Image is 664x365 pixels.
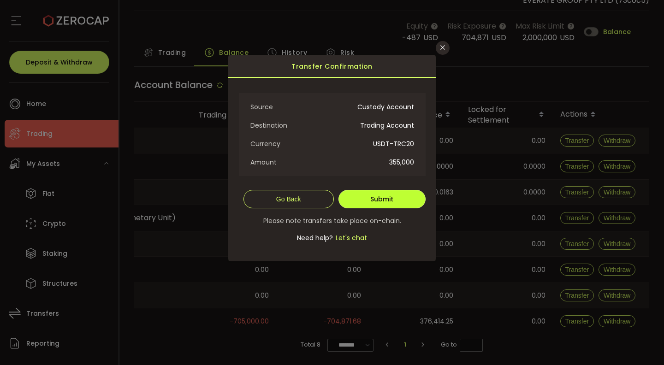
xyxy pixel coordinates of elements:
[250,98,273,116] span: Source
[276,195,301,203] span: Go Back
[370,194,393,204] span: Submit
[263,216,401,225] span: Please note transfers take place on-chain.
[618,321,664,365] iframe: To enrich screen reader interactions, please activate Accessibility in Grammarly extension settings
[338,190,426,208] button: Submit
[373,135,414,153] span: USDT-TRC20
[243,190,334,208] button: Go Back
[250,153,277,171] span: Amount
[250,135,280,153] span: Currency
[250,116,287,135] span: Destination
[357,98,414,116] span: Custody Account
[228,55,436,78] div: Transfer Confirmation
[333,233,367,242] span: Let's chat
[360,116,414,135] span: Trading Account
[228,55,436,261] div: dialog
[297,233,333,242] span: Need help?
[389,153,414,171] span: 355,000
[618,321,664,365] div: Chat Widget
